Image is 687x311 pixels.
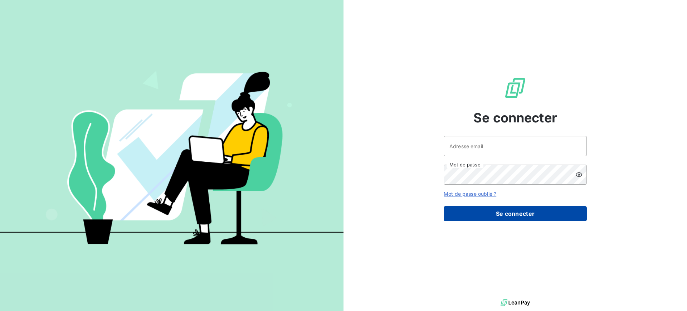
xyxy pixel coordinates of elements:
[444,206,587,221] button: Se connecter
[444,136,587,156] input: placeholder
[473,108,557,127] span: Se connecter
[501,297,530,308] img: logo
[444,191,496,197] a: Mot de passe oublié ?
[504,77,527,99] img: Logo LeanPay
